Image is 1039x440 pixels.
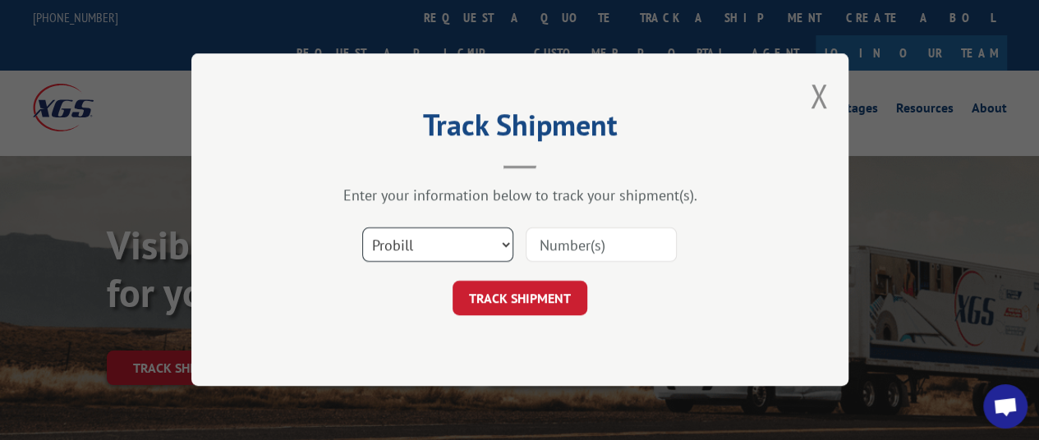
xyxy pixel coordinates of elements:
[526,228,677,263] input: Number(s)
[274,113,766,144] h2: Track Shipment
[274,186,766,205] div: Enter your information below to track your shipment(s).
[810,74,828,117] button: Close modal
[983,384,1028,429] a: Open chat
[453,282,587,316] button: TRACK SHIPMENT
